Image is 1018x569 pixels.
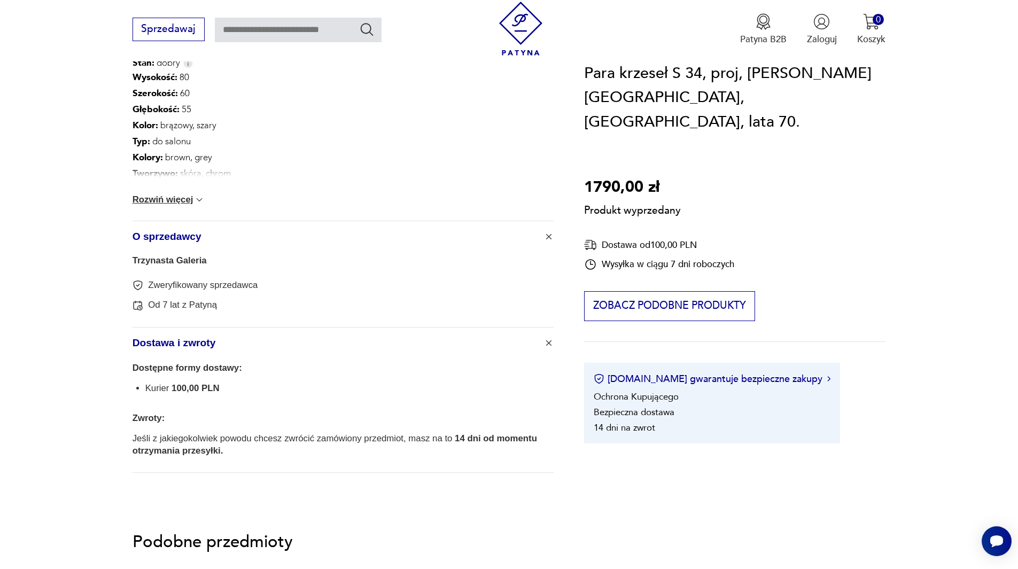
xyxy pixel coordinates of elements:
b: Stan: [133,57,154,69]
img: Patyna - sklep z meblami i dekoracjami vintage [494,2,548,56]
li: 14 dni na zwrot [594,422,655,434]
img: chevron down [194,194,205,205]
p: Podobne przedmioty [133,534,886,550]
a: Sprzedawaj [133,26,205,34]
b: Kolory : [133,151,163,163]
b: Typ : [133,135,150,147]
p: Od 7 lat z Patyną [148,299,217,311]
li: Bezpieczna dostawa [594,406,674,418]
div: Wysyłka w ciągu 7 dni roboczych [584,258,734,271]
div: Dostawa od 100,00 PLN [584,238,734,252]
img: Ikonka użytkownika [813,13,830,30]
p: 1790,00 zł [584,176,681,200]
div: 0 [873,14,884,25]
button: Zobacz podobne produkty [584,292,755,322]
p: 55 [133,102,392,118]
strong: 14 dni od momentu otrzymania przesyłki. [133,433,537,456]
p: skóra, chrom [133,166,392,182]
p: Zaloguj [807,33,837,45]
p: 60 [133,85,392,102]
h1: Para krzeseł S 34, proj, [PERSON_NAME][GEOGRAPHIC_DATA], [GEOGRAPHIC_DATA], lata 70. [584,61,885,135]
button: 0Koszyk [857,13,885,45]
p: Patyna B2B [740,33,787,45]
button: Szukaj [359,21,375,37]
img: Ikona dostawy [584,238,597,252]
a: Trzynasta Galeria [133,255,207,266]
div: Ikona plusaO sprzedawcy [133,252,554,327]
li: Ochrona Kupującego [594,391,679,403]
p: brązowy, szary [133,118,392,134]
p: Koszyk [857,33,885,45]
div: Ikona plusaDostawa i zwroty [133,358,554,472]
p: 80 [133,69,392,85]
b: Szerokość : [133,87,178,99]
img: Ikona plusa [543,338,554,348]
button: Patyna B2B [740,13,787,45]
b: Tworzywo : [133,167,178,180]
span: Dostawa i zwroty [133,328,536,358]
img: Ikona koszyka [863,13,880,30]
p: Dostępne formy dostawy: [133,360,554,376]
span: dobry [133,57,180,69]
img: Od 7 lat z Patyną [133,300,143,311]
p: Zweryfikowany sprzedawca [148,279,258,292]
button: [DOMAIN_NAME] gwarantuje bezpieczne zakupy [594,372,830,386]
p: brown, grey [133,150,392,166]
button: Zaloguj [807,13,837,45]
span: O sprzedawcy [133,221,536,252]
button: Sprzedawaj [133,18,205,41]
p: Jeśli z jakiegokolwiek powodu chcesz zwrócić zamówiony przedmiot, masz na to [133,433,554,457]
p: Zwroty: [133,410,554,426]
img: Zweryfikowany sprzedawca [133,280,143,291]
iframe: Smartsupp widget button [982,526,1012,556]
button: Rozwiń więcej [133,194,205,205]
b: Głębokość : [133,103,180,115]
img: Ikona medalu [755,13,772,30]
a: Ikona medaluPatyna B2B [740,13,787,45]
img: Ikona certyfikatu [594,374,604,385]
span: 100,00 PLN [172,383,220,393]
b: Wysokość : [133,71,177,83]
b: Kolor: [133,119,158,131]
button: Ikona plusaDostawa i zwroty [133,328,554,358]
img: Info icon [183,59,193,68]
li: Kurier [145,383,554,395]
p: do salonu [133,134,392,150]
img: Ikona plusa [543,231,554,242]
button: Ikona plusaO sprzedawcy [133,221,554,252]
img: Ikona strzałki w prawo [827,377,830,382]
p: Produkt wyprzedany [584,200,681,218]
